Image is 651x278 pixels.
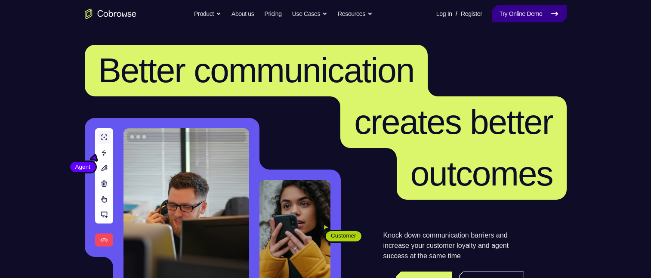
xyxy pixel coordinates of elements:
a: Log In [436,5,452,22]
a: Pricing [264,5,281,22]
span: creates better [354,103,552,141]
button: Product [194,5,221,22]
span: outcomes [410,154,553,193]
button: Resources [338,5,373,22]
p: Knock down communication barriers and increase your customer loyalty and agent success at the sam... [383,230,524,261]
a: Go to the home page [85,9,136,19]
span: / [456,9,457,19]
span: Better communication [99,51,414,90]
a: Try Online Demo [492,5,566,22]
button: Use Cases [292,5,327,22]
a: Register [461,5,482,22]
a: About us [231,5,254,22]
